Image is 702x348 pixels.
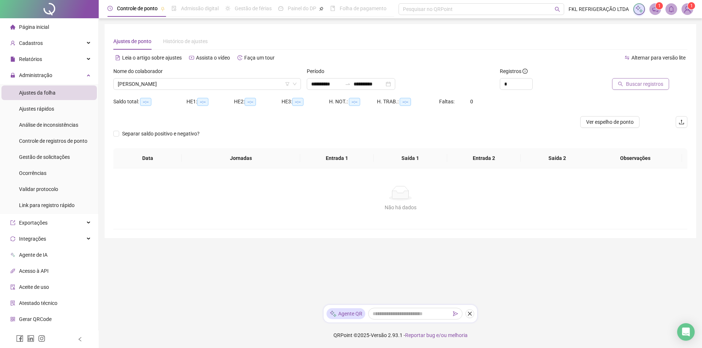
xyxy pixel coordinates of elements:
span: Assista o vídeo [196,55,230,61]
span: api [10,268,15,274]
span: --:-- [197,98,208,106]
div: Saldo total: [113,97,186,106]
span: Integrações [19,236,46,242]
span: KÁTIA DA SILVA LOPES BRAGA [118,79,297,89]
button: Buscar registros [612,78,669,90]
span: bell [668,6,675,12]
span: Gestão de solicitações [19,154,70,160]
span: user-add [10,41,15,46]
span: 0 [470,99,473,104]
span: facebook [16,335,23,342]
span: pushpin [161,7,165,11]
div: Não há dados [122,203,679,211]
span: Faça um tour [244,55,275,61]
th: Entrada 2 [447,148,521,168]
span: 1 [690,3,693,8]
span: sync [10,236,15,241]
span: filter [285,82,290,86]
span: Buscar registros [626,80,663,88]
img: 80583 [682,4,693,15]
span: Ajustes rápidos [19,106,54,112]
sup: Atualize o seu contato no menu Meus Dados [688,2,695,9]
span: Gestão de férias [235,5,272,11]
label: Período [307,67,329,75]
span: to [345,81,351,87]
span: Relatórios [19,56,42,62]
div: HE 3: [282,97,329,106]
span: --:-- [349,98,360,106]
span: down [292,82,297,86]
span: Reportar bug e/ou melhoria [405,332,468,338]
span: send [453,311,458,316]
span: pushpin [319,7,324,11]
span: FKL REFRIGERAÇÃO LTDA [569,5,629,13]
span: --:-- [140,98,151,106]
span: Admissão digital [181,5,219,11]
span: Versão [371,332,387,338]
sup: 1 [656,2,663,9]
span: Acesso à API [19,268,49,274]
th: Saída 1 [374,148,447,168]
span: linkedin [27,335,34,342]
label: Nome do colaborador [113,67,167,75]
div: H. NOT.: [329,97,377,106]
span: Link para registro rápido [19,202,75,208]
div: Open Intercom Messenger [677,323,695,341]
div: Agente QR [327,308,365,319]
span: upload [679,119,684,125]
span: Controle de registros de ponto [19,138,87,144]
span: Agente de IA [19,252,48,258]
button: Ver espelho de ponto [580,116,639,128]
span: Controle de ponto [117,5,158,11]
span: sun [225,6,230,11]
span: qrcode [10,317,15,322]
span: audit [10,284,15,290]
span: book [330,6,335,11]
span: notification [652,6,658,12]
span: file-done [171,6,177,11]
span: swap [624,55,630,60]
div: HE 1: [186,97,234,106]
th: Observações [589,148,682,168]
span: Faltas: [439,99,456,104]
span: Atestado técnico [19,300,57,306]
span: youtube [189,55,194,60]
span: export [10,220,15,225]
img: sparkle-icon.fc2bf0ac1784a2077858766a79e2daf3.svg [635,5,643,13]
span: search [618,81,623,87]
span: swap-right [345,81,351,87]
footer: QRPoint © 2025 - 2.93.1 - [99,322,702,348]
span: instagram [38,335,45,342]
span: Página inicial [19,24,49,30]
span: Painel do DP [288,5,316,11]
th: Entrada 1 [300,148,374,168]
span: history [237,55,242,60]
span: Validar protocolo [19,186,58,192]
span: Cadastros [19,40,43,46]
span: dashboard [278,6,283,11]
span: left [78,337,83,342]
img: sparkle-icon.fc2bf0ac1784a2077858766a79e2daf3.svg [329,310,337,318]
span: Exportações [19,220,48,226]
span: lock [10,73,15,78]
th: Jornadas [182,148,300,168]
span: --:-- [400,98,411,106]
span: info-circle [522,69,528,74]
span: file [10,57,15,62]
span: Separar saldo positivo e negativo? [119,130,203,138]
span: 1 [658,3,661,8]
span: Gerar QRCode [19,316,52,322]
span: Administração [19,72,52,78]
span: clock-circle [107,6,113,11]
span: Ajustes da folha [19,90,56,96]
span: solution [10,301,15,306]
span: file-text [115,55,120,60]
span: Ver espelho de ponto [586,118,634,126]
th: Data [113,148,182,168]
span: Ocorrências [19,170,46,176]
span: Leia o artigo sobre ajustes [122,55,182,61]
span: search [555,7,560,12]
span: Observações [595,154,676,162]
span: close [467,311,472,316]
div: HE 2: [234,97,282,106]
